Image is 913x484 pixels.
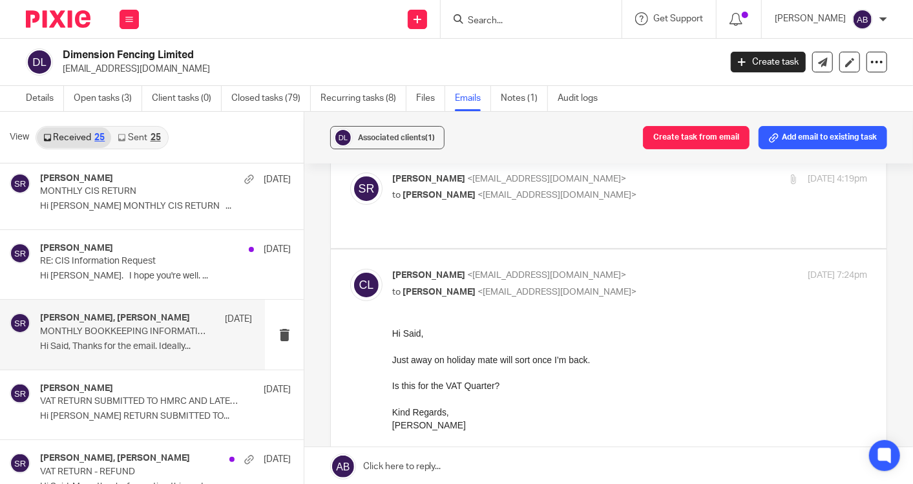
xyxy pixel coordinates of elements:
div: 25 [151,133,161,142]
p: [DATE] [225,313,252,326]
a: Sent25 [111,127,167,148]
img: svg%3E [333,128,353,147]
button: Add email to existing task [759,126,887,149]
span: [PERSON_NAME] [403,191,476,200]
span: [PERSON_NAME] [26,328,105,339]
a: Files [416,86,445,111]
span: Kind regards [26,302,79,312]
span: <[EMAIL_ADDRESS][DOMAIN_NAME]> [477,288,636,297]
span: (1) [425,134,435,142]
img: svg%3E [10,313,30,333]
p: Hi [PERSON_NAME] MONTHLY CIS RETURN ... [40,201,291,212]
h4: [PERSON_NAME], [PERSON_NAME] [40,313,190,324]
h4: [PERSON_NAME] [40,383,113,394]
p: [DATE] [264,243,291,256]
a: Open tasks (3) [74,86,142,111]
p: [EMAIL_ADDRESS][DOMAIN_NAME] [63,63,711,76]
a: [DOMAIN_NAME] [26,381,95,390]
span: [PERSON_NAME] [392,174,465,184]
img: svg%3E [26,48,53,76]
p: [DATE] 4:19pm [808,173,867,186]
img: svg%3E [852,9,873,30]
a: Notes (1) [501,86,548,111]
span: [PERSON_NAME] [392,271,465,280]
b: Sent: [26,449,50,459]
button: Create task from email [643,126,750,149]
span: Hi [PERSON_NAME], [26,211,118,221]
span: Accounts Assistant [26,341,98,351]
span: to [392,191,401,200]
a: Recurring tasks (8) [320,86,406,111]
p: VAT RETURN SUBMITTED TO HMRC AND LATEST MANAGEMENT ACCOUNTS [40,396,240,407]
b: To: [26,463,40,473]
span: <[EMAIL_ADDRESS][DOMAIN_NAME]> [467,271,626,280]
p: MONTHLY BOOKKEEPING INFORMATION REQUEST [40,326,209,337]
img: svg%3E [10,453,30,474]
img: svg%3E [350,269,383,301]
div: 25 [94,133,105,142]
p: Hi [PERSON_NAME]. I hope you're well. ... [40,271,291,282]
img: svg%3E [10,243,30,264]
p: VAT RETURN - REFUND [40,467,240,478]
span: <[EMAIL_ADDRESS][DOMAIN_NAME]> [467,174,626,184]
p: [DATE] 7:24pm [808,269,867,282]
span: [PERSON_NAME] [403,288,476,297]
span: Just a quick follow-up regarding the missing information we’re waiting on. We'd appreciate it if ... [26,237,436,260]
img: svg%3E [350,173,383,205]
p: RE: CIS Information Request [40,256,240,267]
h4: [PERSON_NAME] [40,243,113,254]
a: Closed tasks (79) [231,86,311,111]
button: Associated clients(1) [330,126,445,149]
p: Hi [PERSON_NAME] RETURN SUBMITTED TO... [40,411,291,422]
img: svg%3E [10,383,30,404]
img: Pixie [26,10,90,28]
span: 0114 4000 119 [26,368,83,377]
input: Search [467,16,583,27]
span: to [392,288,401,297]
span: Associated clients [358,134,435,142]
p: [DATE] [264,173,291,186]
p: [DATE] [264,383,291,396]
span: Let me know if you have any questions. [26,276,192,286]
a: Create task [731,52,806,72]
span: Get Support [653,14,703,23]
span: From: [26,436,53,447]
a: Details [26,86,64,111]
p: [PERSON_NAME] [775,12,846,25]
p: [DATE] [264,453,291,466]
h2: Dimension Fencing Limited [63,48,582,62]
a: Client tasks (0) [152,86,222,111]
div: <image001.png> [26,406,449,419]
span: View [10,131,29,144]
a: Emails [455,86,491,111]
img: svg%3E [10,173,30,194]
a: Received25 [37,127,111,148]
a: Audit logs [558,86,607,111]
p: Hi Said, Thanks for the email. Ideally... [40,341,252,352]
span: <[EMAIL_ADDRESS][DOMAIN_NAME]> [477,191,636,200]
p: MONTHLY CIS RETURN [40,186,240,197]
h4: [PERSON_NAME], [PERSON_NAME] [40,453,190,464]
h4: [PERSON_NAME] [40,173,113,184]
